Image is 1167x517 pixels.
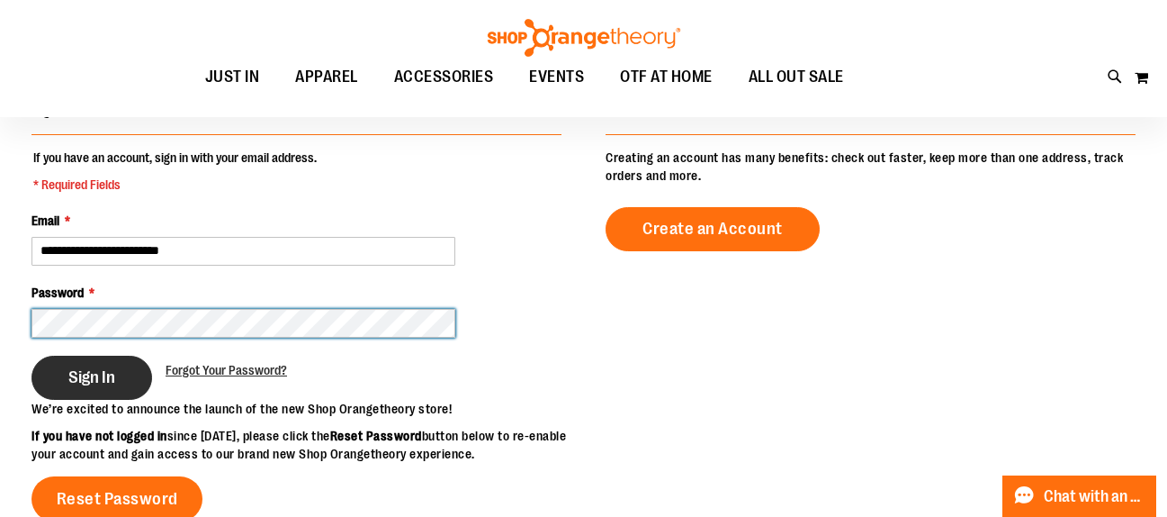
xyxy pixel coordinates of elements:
[187,57,278,98] a: JUST IN
[166,361,287,379] a: Forgot Your Password?
[642,219,783,239] span: Create an Account
[31,427,584,463] p: since [DATE], please click the button below to re-enable your account and gain access to our bran...
[529,57,584,97] span: EVENTS
[31,429,167,443] strong: If you have not logged in
[602,57,731,98] a: OTF AT HOME
[277,57,376,98] a: APPAREL
[31,400,584,418] p: We’re excited to announce the launch of the new Shop Orangetheory store!
[31,286,84,300] span: Password
[31,213,59,228] span: Email
[749,57,844,97] span: ALL OUT SALE
[1044,488,1145,505] span: Chat with an Expert
[731,57,862,98] a: ALL OUT SALE
[485,19,683,57] img: Shop Orangetheory
[33,176,317,194] span: * Required Fields
[1002,476,1157,517] button: Chat with an Expert
[31,149,319,194] legend: If you have an account, sign in with your email address.
[620,57,713,97] span: OTF AT HOME
[205,57,260,97] span: JUST IN
[606,207,820,251] a: Create an Account
[31,356,152,400] button: Sign In
[511,57,602,98] a: EVENTS
[606,149,1136,185] p: Creating an account has many benefits: check out faster, keep more than one address, track orders...
[57,489,178,509] span: Reset Password
[295,57,358,97] span: APPAREL
[68,367,115,387] span: Sign In
[330,429,422,443] strong: Reset Password
[166,363,287,377] span: Forgot Your Password?
[376,57,512,98] a: ACCESSORIES
[394,57,494,97] span: ACCESSORIES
